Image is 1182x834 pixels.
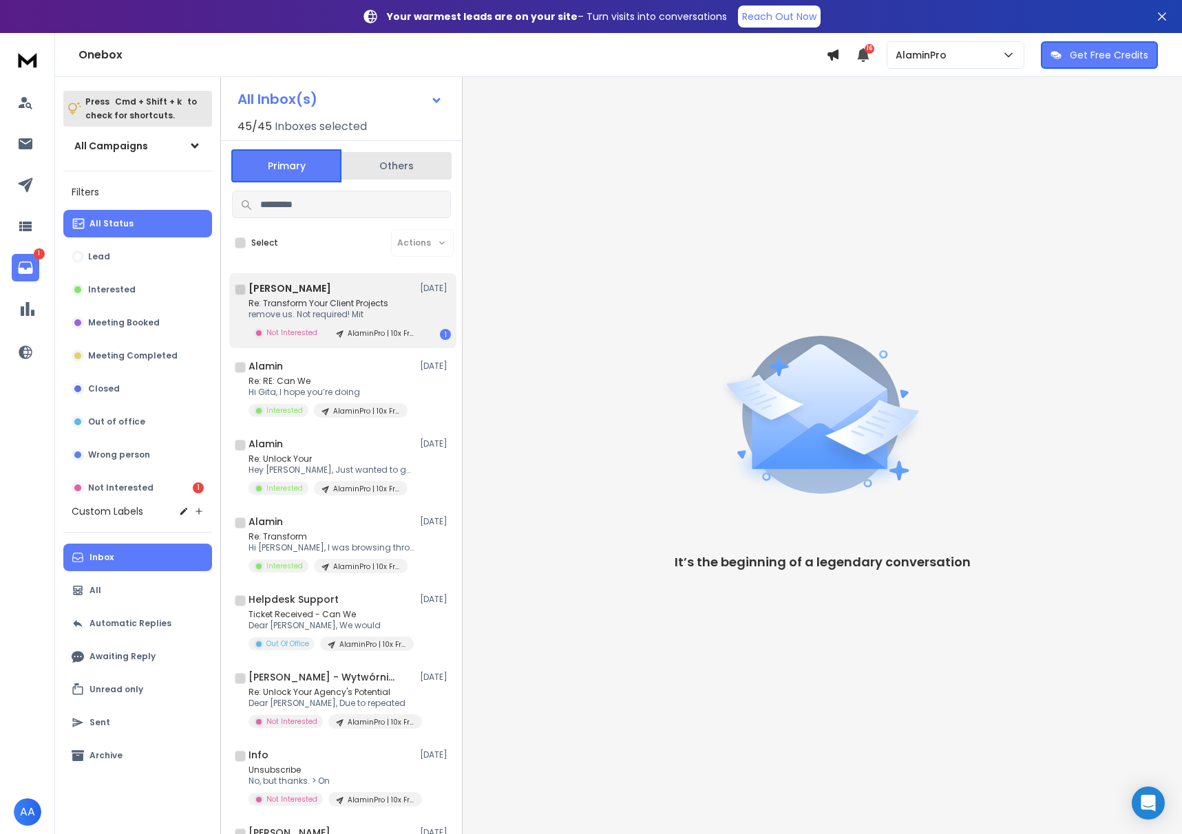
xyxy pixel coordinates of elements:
div: 1 [440,329,451,340]
p: Dear [PERSON_NAME], We would [249,620,414,631]
p: Not Interested [266,794,317,804]
button: Sent [63,709,212,736]
label: Select [251,237,278,248]
p: It’s the beginning of a legendary conversation [675,553,971,572]
h1: Alamin [249,515,283,528]
p: Dear [PERSON_NAME], Due to repeated [249,698,414,709]
p: AlaminPro | 10x Freelancing [339,639,405,650]
button: Archive [63,742,212,769]
a: Reach Out Now [738,6,821,28]
p: Archive [89,750,123,761]
p: No, but thanks. > On [249,776,414,787]
span: 16 [865,44,874,54]
h1: [PERSON_NAME] - Wytwórnia Pikseli [249,670,400,684]
p: Hi Gita, I hope you’re doing [249,387,408,398]
p: Hey [PERSON_NAME], Just wanted to gently [249,464,414,475]
p: Lead [88,251,110,262]
p: AlaminPro | 10x Freelancing V2 [333,406,399,416]
p: Automatic Replies [89,618,171,629]
p: Interested [266,405,303,416]
button: Others [341,151,452,181]
div: 1 [193,482,204,493]
button: AA [14,798,41,826]
button: Primary [231,149,341,182]
button: All [63,577,212,604]
h3: Inboxes selected [275,118,367,135]
h1: Onebox [78,47,826,63]
p: Awaiting Reply [89,651,156,662]
button: Meeting Booked [63,309,212,336]
button: All Inbox(s) [226,85,454,113]
h1: [PERSON_NAME] [249,281,331,295]
p: Wrong person [88,449,150,460]
h1: Alamin [249,359,283,373]
p: Meeting Booked [88,317,160,328]
p: All [89,585,101,596]
h1: Helpdesk Support [249,592,339,606]
p: Get Free Credits [1070,48,1148,62]
p: AlaminPro | 10x Freelancing V2 [333,562,399,572]
p: [DATE] [420,749,451,760]
p: Interested [266,561,303,571]
p: Sent [89,717,110,728]
p: [DATE] [420,672,451,683]
span: Cmd + Shift + k [113,94,184,109]
button: Unread only [63,676,212,703]
p: remove us. Not required! Mit [249,309,414,320]
p: Not Interested [266,716,317,727]
p: [DATE] [420,361,451,372]
button: Out of office [63,408,212,436]
p: AlaminPro [896,48,952,62]
span: 45 / 45 [238,118,272,135]
button: All Campaigns [63,132,212,160]
p: Reach Out Now [742,10,816,23]
h1: All Campaigns [74,139,148,153]
h3: Filters [63,182,212,202]
p: Interested [88,284,136,295]
button: Not Interested1 [63,474,212,502]
p: [DATE] [420,283,451,294]
button: Automatic Replies [63,610,212,637]
p: Closed [88,383,120,394]
p: Press to check for shortcuts. [85,95,197,122]
button: Get Free Credits [1041,41,1158,69]
p: Re: RE: Can We [249,376,408,387]
p: Re: Unlock Your [249,453,414,464]
p: Not Interested [266,328,317,338]
p: Re: Unlock Your Agency's Potential [249,687,414,698]
h1: All Inbox(s) [238,92,317,106]
button: Interested [63,276,212,303]
p: Unread only [89,684,143,695]
p: AlaminPro | 10x Freelancing V2 [348,717,414,727]
p: Interested [266,483,303,493]
p: Not Interested [88,482,154,493]
button: Wrong person [63,441,212,469]
p: 1 [34,248,45,259]
p: AlaminPro | 10x Freelancing V2 [348,795,414,805]
h1: Alamin [249,437,283,451]
a: 1 [12,254,39,281]
p: Ticket Received - Can We [249,609,414,620]
p: Re: Transform Your Client Projects [249,298,414,309]
p: [DATE] [420,438,451,449]
p: AlaminPro | 10x Freelancing [333,484,399,494]
h1: Info [249,748,268,762]
button: Closed [63,375,212,403]
p: Hi [PERSON_NAME], I was browsing through [249,542,414,553]
button: Meeting Completed [63,342,212,370]
button: Lead [63,243,212,270]
p: Out Of Office [266,639,309,649]
h3: Custom Labels [72,504,143,518]
p: AlaminPro | 10x Freelancing V2 [348,328,414,339]
p: Re: Transform [249,531,414,542]
button: Inbox [63,544,212,571]
p: – Turn visits into conversations [387,10,727,23]
p: Unsubscribe [249,764,414,776]
p: Out of office [88,416,145,427]
div: Open Intercom Messenger [1132,787,1165,820]
img: logo [14,47,41,72]
p: [DATE] [420,516,451,527]
p: [DATE] [420,594,451,605]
